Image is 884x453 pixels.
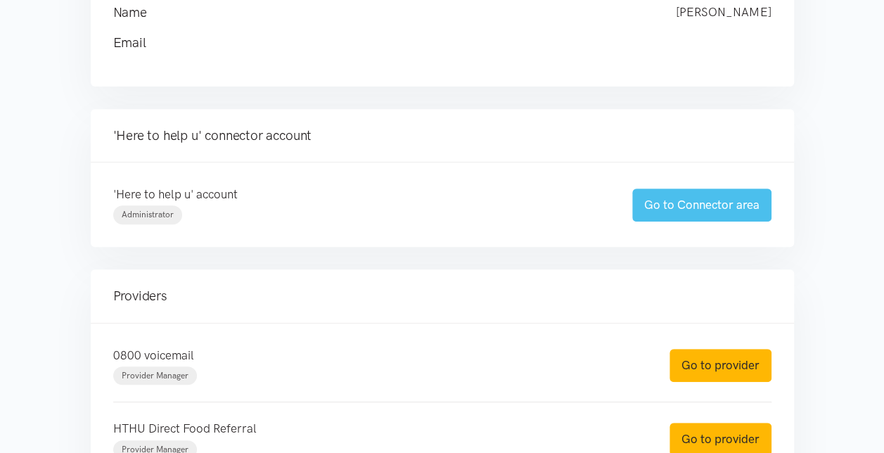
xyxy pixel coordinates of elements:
h4: Email [113,33,743,53]
h4: Providers [113,286,771,306]
a: Go to provider [670,349,771,382]
span: Administrator [122,210,174,219]
a: Go to Connector area [632,189,771,222]
h4: 'Here to help u' connector account [113,126,771,146]
div: [PERSON_NAME] [662,3,786,23]
p: 0800 voicemail [113,346,641,365]
h4: Name [113,3,648,23]
p: HTHU Direct Food Referral [113,419,641,438]
p: 'Here to help u' account [113,185,604,204]
span: Provider Manager [122,371,188,381]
